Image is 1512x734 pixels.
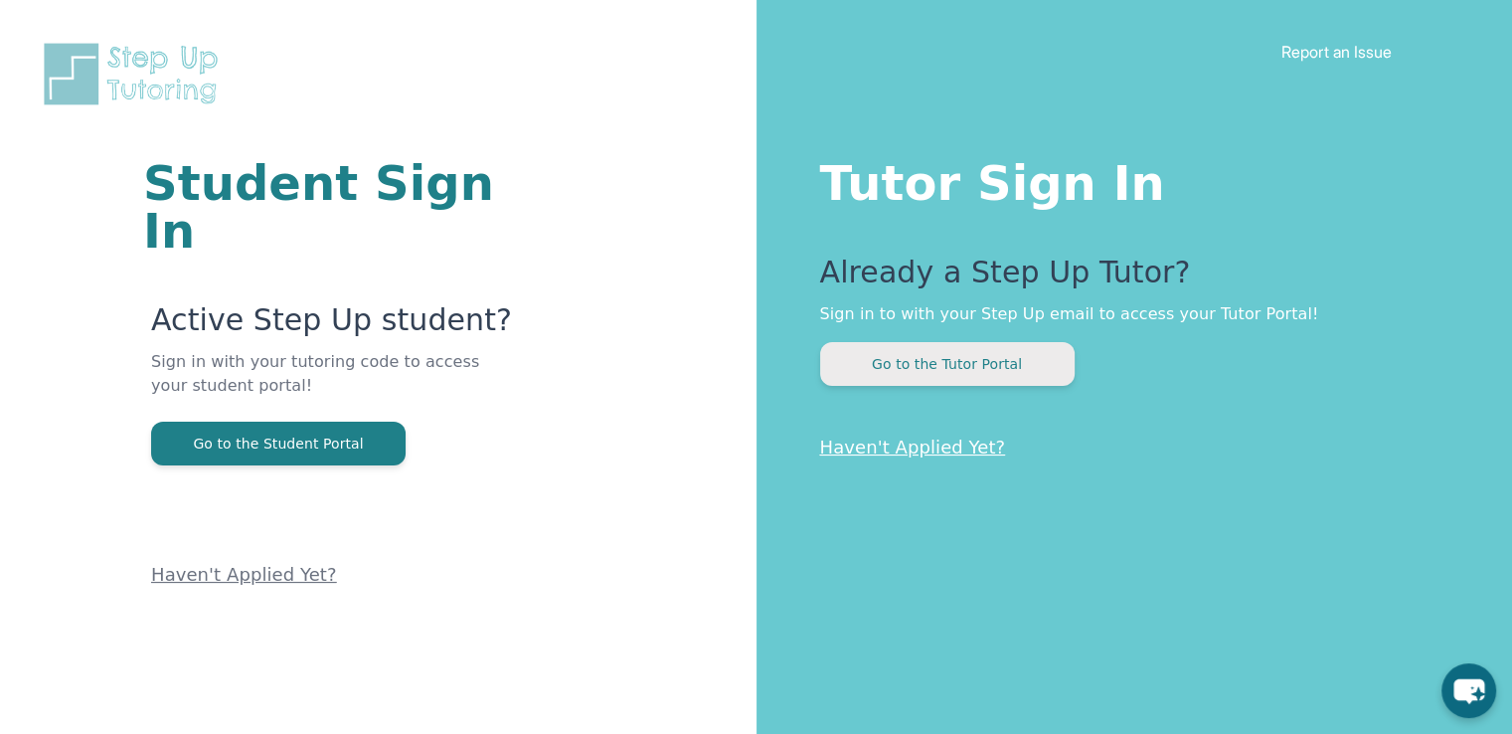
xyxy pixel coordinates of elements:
h1: Tutor Sign In [820,151,1433,207]
button: Go to the Student Portal [151,422,406,465]
p: Sign in to with your Step Up email to access your Tutor Portal! [820,302,1433,326]
p: Active Step Up student? [151,302,518,350]
h1: Student Sign In [143,159,518,255]
p: Already a Step Up Tutor? [820,255,1433,302]
p: Sign in with your tutoring code to access your student portal! [151,350,518,422]
img: Step Up Tutoring horizontal logo [40,40,231,108]
a: Go to the Student Portal [151,434,406,453]
a: Haven't Applied Yet? [820,437,1006,458]
a: Haven't Applied Yet? [151,564,337,585]
a: Report an Issue [1281,42,1392,62]
a: Go to the Tutor Portal [820,354,1075,373]
button: Go to the Tutor Portal [820,342,1075,386]
button: chat-button [1441,663,1496,718]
